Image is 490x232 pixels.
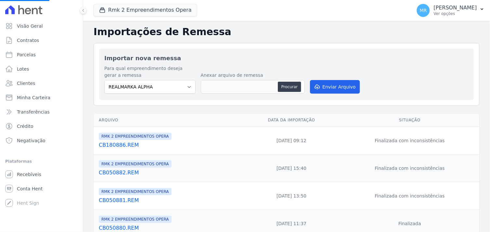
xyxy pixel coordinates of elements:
span: Transferências [17,109,50,115]
div: Plataformas [5,157,78,165]
a: Recebíveis [3,168,80,181]
span: Minha Carteira [17,94,50,101]
span: RMK 2 EMPREENDIMENTOS OPERA [99,216,172,223]
p: [PERSON_NAME] [434,5,477,11]
label: Para qual empreendimento deseja gerar a remessa [104,65,196,79]
span: Visão Geral [17,23,43,29]
h2: Importações de Remessa [94,26,480,38]
button: Procurar [278,82,301,92]
a: Transferências [3,105,80,118]
span: Parcelas [17,51,36,58]
span: RMK 2 EMPREENDIMENTOS OPERA [99,160,172,168]
a: Parcelas [3,48,80,61]
label: Anexar arquivo de remessa [201,72,305,79]
span: RMK 2 EMPREENDIMENTOS OPERA [99,188,172,195]
button: MR [PERSON_NAME] Ver opções [412,1,490,20]
th: Situação [340,114,480,127]
span: Recebíveis [17,171,41,178]
button: Rmk 2 Empreendimentos Opera [94,4,197,16]
td: Finalizada com inconsistências [340,155,480,182]
a: Clientes [3,77,80,90]
a: CB180886.REM [99,141,240,149]
a: CB050880.REM [99,224,240,232]
a: Crédito [3,120,80,133]
a: Conta Hent [3,182,80,195]
td: [DATE] 13:50 [243,182,340,210]
span: Clientes [17,80,35,87]
button: Enviar Arquivo [310,80,360,94]
a: Lotes [3,62,80,75]
a: Contratos [3,34,80,47]
a: Negativação [3,134,80,147]
span: MR [420,8,427,13]
td: Finalizada com inconsistências [340,182,480,210]
a: Visão Geral [3,20,80,33]
span: Contratos [17,37,39,44]
th: Arquivo [94,114,243,127]
td: [DATE] 09:12 [243,127,340,155]
a: CB050881.REM [99,197,240,204]
td: Finalizada com inconsistências [340,127,480,155]
span: Crédito [17,123,33,130]
span: Lotes [17,66,29,72]
th: Data da Importação [243,114,340,127]
td: [DATE] 15:40 [243,155,340,182]
a: CB050882.REM [99,169,240,177]
a: Minha Carteira [3,91,80,104]
span: Negativação [17,137,45,144]
span: Conta Hent [17,185,43,192]
span: RMK 2 EMPREENDIMENTOS OPERA [99,133,172,140]
p: Ver opções [434,11,477,16]
h2: Importar nova remessa [104,54,469,62]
